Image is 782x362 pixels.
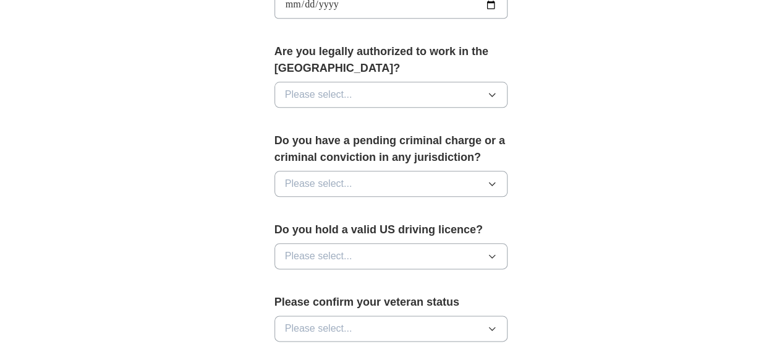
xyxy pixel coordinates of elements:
[285,321,352,336] span: Please select...
[285,176,352,191] span: Please select...
[285,87,352,102] span: Please select...
[274,243,508,269] button: Please select...
[274,171,508,197] button: Please select...
[285,249,352,264] span: Please select...
[274,316,508,342] button: Please select...
[274,294,508,311] label: Please confirm your veteran status
[274,43,508,77] label: Are you legally authorized to work in the [GEOGRAPHIC_DATA]?
[274,82,508,108] button: Please select...
[274,222,508,238] label: Do you hold a valid US driving licence?
[274,132,508,166] label: Do you have a pending criminal charge or a criminal conviction in any jurisdiction?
